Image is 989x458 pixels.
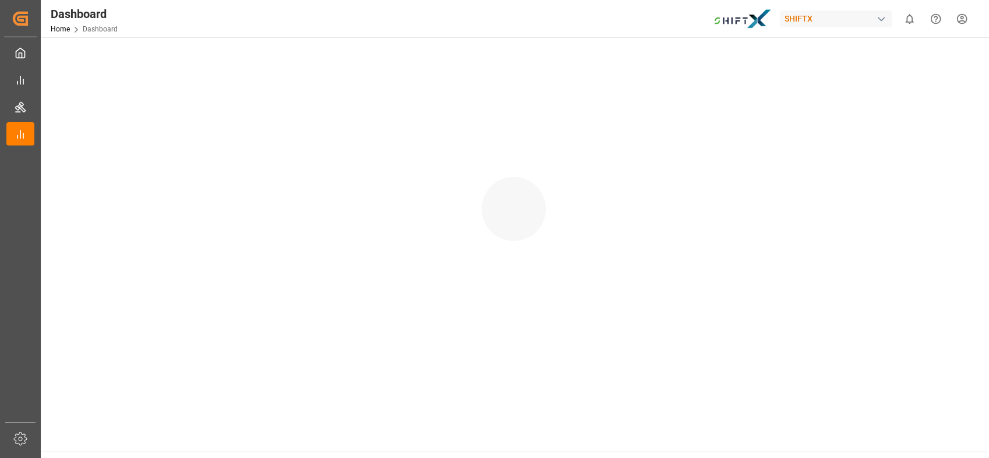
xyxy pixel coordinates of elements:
[51,25,70,33] a: Home
[780,10,892,27] div: SHIFTX
[780,8,896,30] button: SHIFTX
[896,6,923,32] button: show 0 new notifications
[923,6,949,32] button: Help Center
[51,5,118,23] div: Dashboard
[714,9,772,29] img: Bildschirmfoto%202024-11-13%20um%2009.31.44.png_1731487080.png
